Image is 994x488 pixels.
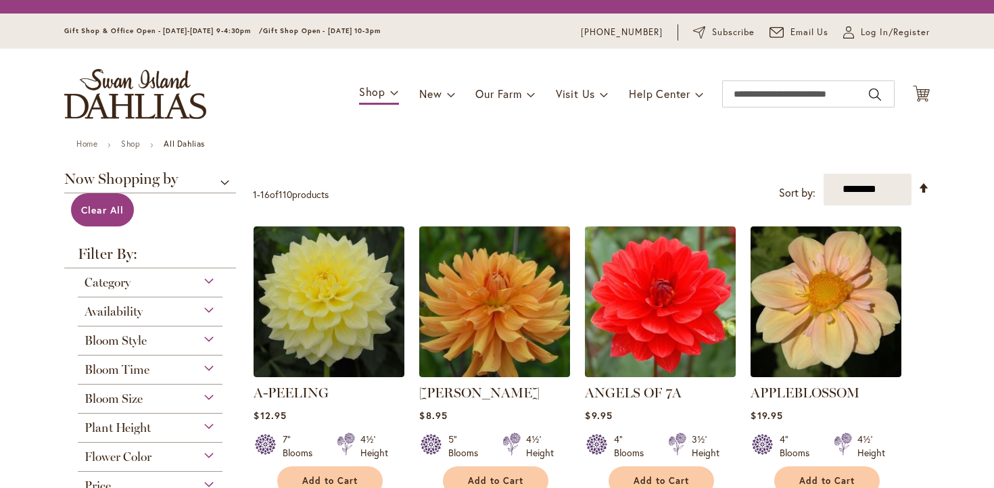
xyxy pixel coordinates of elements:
label: Sort by: [779,180,815,205]
span: Log In/Register [861,26,930,39]
a: Clear All [71,193,134,226]
span: Subscribe [712,26,755,39]
span: $12.95 [254,409,286,422]
a: Shop [121,139,140,149]
span: Plant Height [85,420,151,435]
div: 4½' Height [857,433,885,460]
a: [PERSON_NAME] [419,385,540,401]
a: store logo [64,69,206,119]
span: 16 [260,188,270,201]
span: Bloom Style [85,333,147,348]
span: Add to Cart [302,475,358,487]
button: Search [869,84,881,105]
div: 3½' Height [692,433,719,460]
strong: All Dahlias [164,139,205,149]
div: 5" Blooms [448,433,486,460]
img: A-Peeling [254,226,404,377]
a: [PHONE_NUMBER] [581,26,663,39]
div: 4½' Height [526,433,554,460]
a: A-PEELING [254,385,329,401]
a: Email Us [770,26,829,39]
span: Shop [359,84,385,99]
span: Help Center [629,87,690,101]
span: $9.95 [585,409,612,422]
span: Add to Cart [799,475,855,487]
span: Category [85,275,131,290]
p: - of products [253,184,329,205]
a: Home [76,139,97,149]
span: Now Shopping by [64,172,236,193]
div: 7" Blooms [283,433,321,460]
span: Add to Cart [634,475,689,487]
a: APPLEBLOSSOM [751,385,859,401]
span: Our Farm [475,87,521,101]
span: Bloom Time [85,362,149,377]
img: APPLEBLOSSOM [751,226,901,377]
img: ANDREW CHARLES [419,226,570,377]
span: 1 [253,188,257,201]
a: ANGELS OF 7A [585,385,682,401]
span: Visit Us [556,87,595,101]
span: Flower Color [85,449,151,464]
span: Clear All [81,203,124,216]
a: Subscribe [693,26,755,39]
span: Email Us [790,26,829,39]
span: Add to Cart [468,475,523,487]
div: 4½' Height [360,433,388,460]
span: $8.95 [419,409,447,422]
span: $19.95 [751,409,782,422]
a: Log In/Register [843,26,930,39]
span: 110 [279,188,292,201]
a: ANGELS OF 7A [585,367,736,380]
span: Gift Shop & Office Open - [DATE]-[DATE] 9-4:30pm / [64,26,263,35]
div: 4" Blooms [780,433,818,460]
div: 4" Blooms [614,433,652,460]
a: ANDREW CHARLES [419,367,570,380]
span: Gift Shop Open - [DATE] 10-3pm [263,26,381,35]
span: New [419,87,442,101]
a: A-Peeling [254,367,404,380]
span: Bloom Size [85,391,143,406]
img: ANGELS OF 7A [585,226,736,377]
span: Availability [85,304,143,319]
a: APPLEBLOSSOM [751,367,901,380]
strong: Filter By: [64,247,236,268]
